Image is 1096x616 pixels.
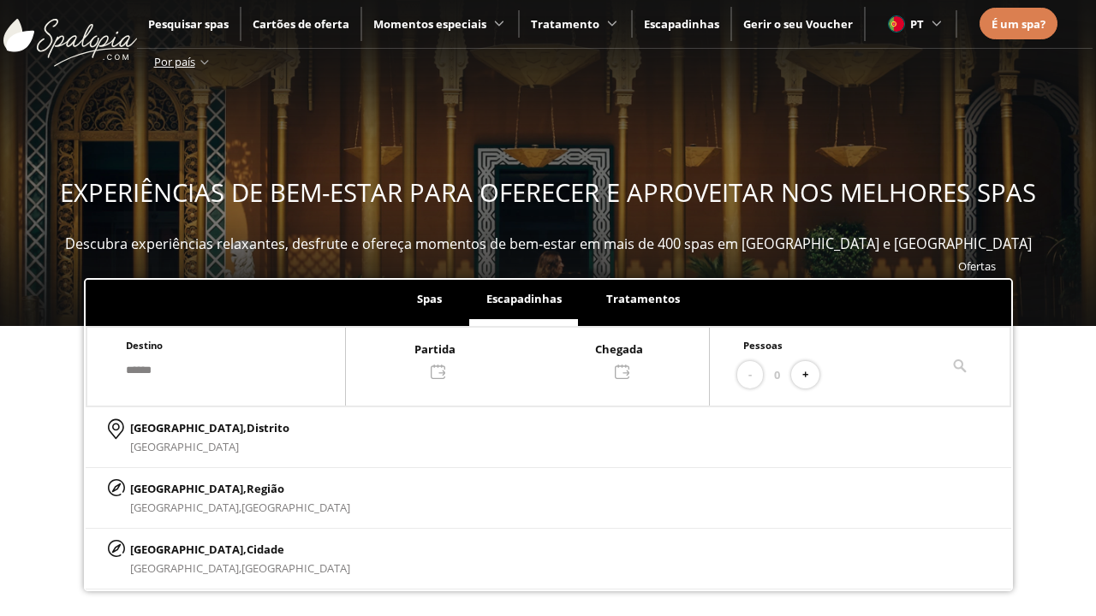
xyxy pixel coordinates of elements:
[253,16,349,32] a: Cartões de oferta
[791,361,819,389] button: +
[247,542,284,557] span: Cidade
[606,291,680,306] span: Tratamentos
[743,16,853,32] a: Gerir o seu Voucher
[241,500,350,515] span: [GEOGRAPHIC_DATA]
[992,16,1045,32] span: É um spa?
[60,175,1036,210] span: EXPERIÊNCIAS DE BEM-ESTAR PARA OFERECER E APROVEITAR NOS MELHORES SPAS
[247,481,284,496] span: Região
[65,234,1032,253] span: Descubra experiências relaxantes, desfrute e ofereça momentos de bem-estar em mais de 400 spas em...
[486,291,562,306] span: Escapadinhas
[644,16,719,32] a: Escapadinhas
[743,339,783,352] span: Pessoas
[130,479,350,498] p: [GEOGRAPHIC_DATA],
[737,361,763,389] button: -
[992,15,1045,33] a: É um spa?
[241,560,350,576] span: [GEOGRAPHIC_DATA]
[3,2,137,67] img: ImgLogoSpalopia.BvClDcEz.svg
[126,339,163,352] span: Destino
[130,500,241,515] span: [GEOGRAPHIC_DATA],
[148,16,229,32] a: Pesquisar spas
[130,560,241,576] span: [GEOGRAPHIC_DATA],
[247,420,289,435] span: Distrito
[958,258,996,274] a: Ofertas
[130,540,350,559] p: [GEOGRAPHIC_DATA],
[154,54,195,69] span: Por país
[130,418,289,437] p: [GEOGRAPHIC_DATA],
[417,291,442,306] span: Spas
[130,439,239,454] span: [GEOGRAPHIC_DATA]
[774,365,780,384] span: 0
